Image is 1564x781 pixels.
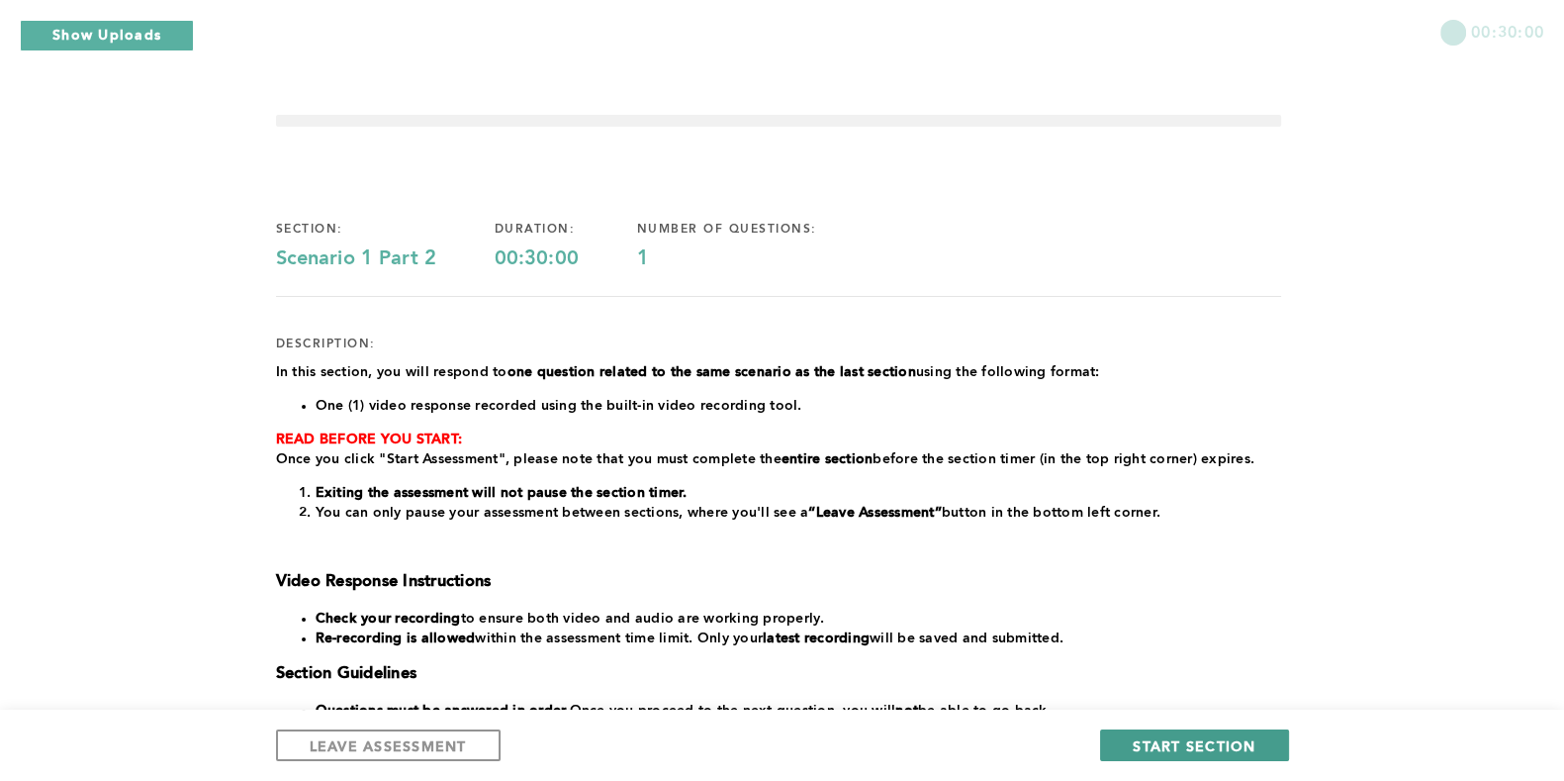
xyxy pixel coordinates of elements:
li: You can only pause your assessment between sections, where you'll see a button in the bottom left... [316,503,1281,523]
li: to ensure both video and audio are working properly. [316,609,1281,629]
button: START SECTION [1100,730,1288,761]
div: duration: [495,222,637,238]
button: Show Uploads [20,20,194,51]
strong: entire section [782,452,874,466]
h3: Video Response Instructions [276,572,1281,592]
div: Scenario 1 Part 2 [276,247,495,271]
span: 00:30:00 [1471,20,1544,43]
div: description: [276,337,376,352]
strong: Check your recording [316,612,461,626]
li: within the assessment time limit. Only your will be saved and submitted. [316,629,1281,648]
button: LEAVE ASSESSMENT [276,730,501,761]
p: Once you click "Start Assessment", please note that you must complete the before the section time... [276,449,1281,469]
div: 00:30:00 [495,247,637,271]
strong: one question related to the same scenario as the last section [507,365,916,379]
span: using the following format: [916,365,1100,379]
strong: Exiting the assessment will not pause the section timer. [316,486,688,500]
span: LEAVE ASSESSMENT [310,736,467,755]
h3: Section Guidelines [276,664,1281,684]
div: number of questions: [637,222,875,238]
div: section: [276,222,495,238]
span: START SECTION [1133,736,1255,755]
span: One (1) video response recorded using the built-in video recording tool. [316,399,802,413]
strong: latest recording [763,632,870,645]
strong: Questions must be answered in order. [316,704,570,718]
strong: Re-recording is allowed [316,632,476,645]
strong: “Leave Assessment” [808,506,942,520]
li: Once you proceed to the next question, you will be able to go back. [316,701,1281,721]
span: In this section, you will respond to [276,365,507,379]
strong: READ BEFORE YOU START: [276,433,463,446]
div: 1 [637,247,875,271]
strong: not [895,704,918,718]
